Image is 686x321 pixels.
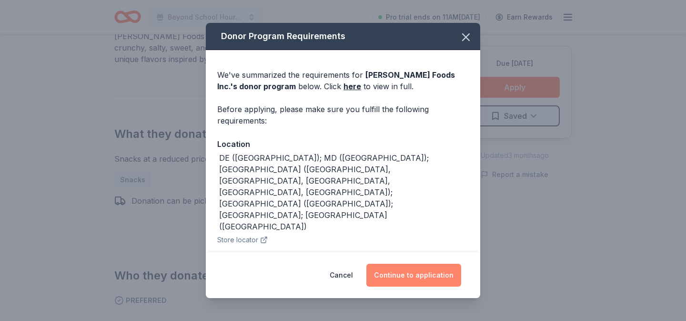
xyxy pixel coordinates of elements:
div: DE ([GEOGRAPHIC_DATA]); MD ([GEOGRAPHIC_DATA]); [GEOGRAPHIC_DATA] ([GEOGRAPHIC_DATA], [GEOGRAPHIC... [219,152,469,232]
button: Continue to application [366,264,461,287]
div: Donor Program Requirements [206,23,480,50]
a: here [343,81,361,92]
div: We've summarized the requirements for below. Click to view in full. [217,69,469,92]
button: Store locator [217,234,268,246]
div: Location [217,138,469,150]
div: Before applying, please make sure you fulfill the following requirements: [217,104,469,126]
button: Cancel [330,264,353,287]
